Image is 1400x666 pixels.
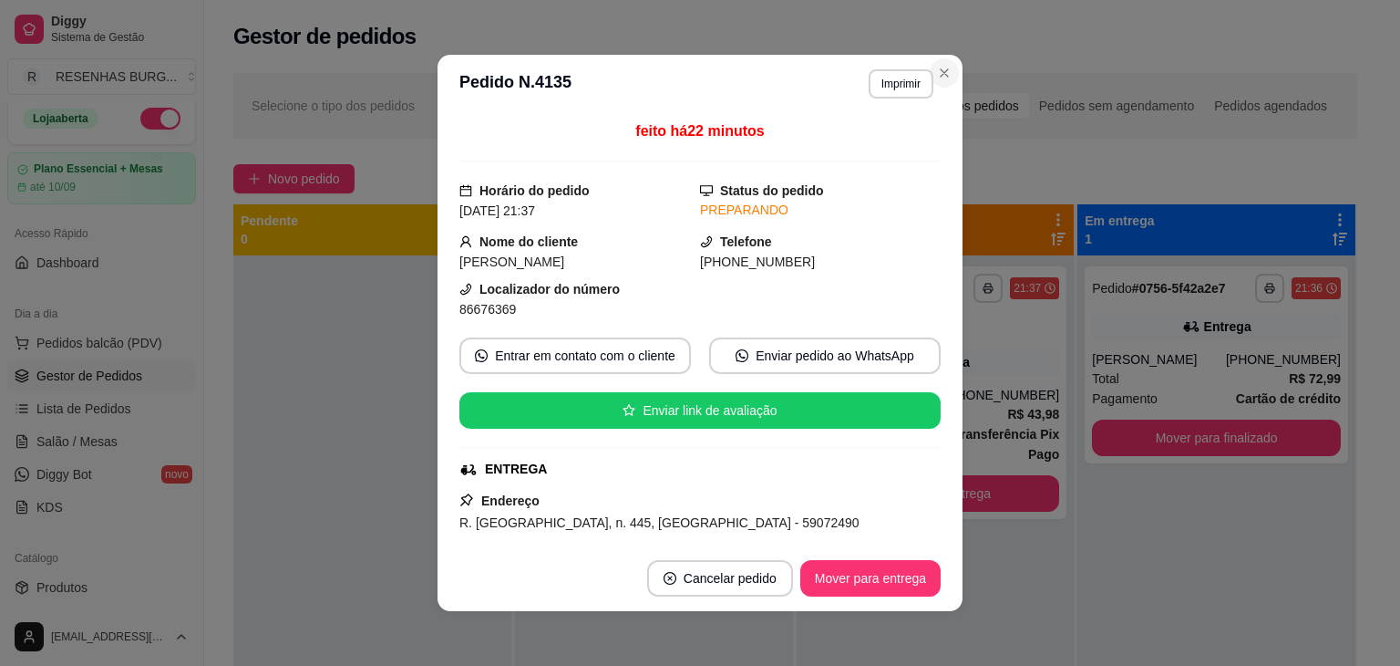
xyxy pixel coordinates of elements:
[720,183,824,198] strong: Status do pedido
[930,58,959,88] button: Close
[481,494,540,508] strong: Endereço
[459,302,516,317] span: 86676369
[700,255,815,269] span: [PHONE_NUMBER]
[459,235,472,248] span: user
[459,203,535,218] span: [DATE] 21:37
[479,183,590,198] strong: Horário do pedido
[709,338,941,374] button: whats-appEnviar pedido ao WhatsApp
[736,349,748,362] span: whats-app
[459,515,860,552] span: R. [GEOGRAPHIC_DATA], n. 445, [GEOGRAPHIC_DATA] - 59072490 [GEOGRAPHIC_DATA]
[623,404,635,417] span: star
[647,560,793,597] button: close-circleCancelar pedido
[800,560,941,597] button: Mover para entrega
[475,349,488,362] span: whats-app
[459,184,472,197] span: calendar
[664,572,676,585] span: close-circle
[700,201,941,220] div: PREPARANDO
[459,69,571,99] h3: Pedido N. 4135
[479,234,578,249] strong: Nome do cliente
[459,392,941,429] button: starEnviar link de avaliação
[485,460,547,479] div: ENTREGA
[700,235,713,248] span: phone
[869,69,933,99] button: Imprimir
[720,234,772,249] strong: Telefone
[700,184,713,197] span: desktop
[459,255,564,269] span: [PERSON_NAME]
[459,283,472,296] span: phone
[479,282,620,297] strong: Localizador do número
[459,493,474,507] span: pushpin
[635,123,764,139] span: feito há 22 minutos
[459,338,691,374] button: whats-appEntrar em contato com o cliente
